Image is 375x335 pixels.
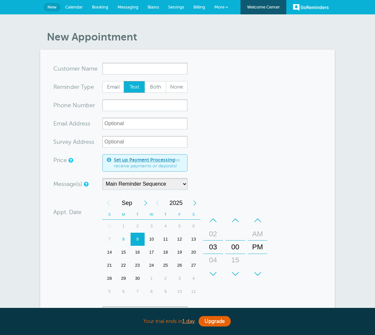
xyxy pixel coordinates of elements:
div: 7 [102,233,116,246]
div: Saturday, October 4 [187,272,201,285]
th: S [187,209,201,220]
div: 04 [205,254,221,267]
div: 1 [145,272,159,285]
label: Both [145,81,166,93]
div: Friday, September 5 [172,220,187,233]
div: Thursday, October 9 [158,285,172,298]
span: tomer N [64,66,86,72]
span: Pho [53,102,64,108]
div: Wednesday, October 1 [145,272,159,285]
label: None [166,81,187,93]
label: Text [124,81,145,93]
span: Text [124,81,145,92]
div: 15 [116,246,131,259]
span: New [47,5,57,9]
div: Thursday, October 2 [158,272,172,285]
div: Saturday, September 20 [187,246,201,259]
div: ame [53,63,102,75]
div: Friday, October 10 [172,285,187,298]
div: AM [250,227,265,241]
div: 4 [158,220,172,233]
div: 17 [145,246,159,259]
div: Tuesday, October 7 [131,285,145,298]
div: 15 [227,254,243,267]
div: Thursday, September 11 [158,233,172,246]
div: Sunday, September 14 [102,246,116,259]
div: Monday, September 22 [116,259,131,272]
div: Thursday, September 4 [158,220,172,233]
div: Tuesday, September 30 [131,272,145,285]
a: New [44,3,61,11]
div: 5 [102,285,116,298]
a: Set up Payment Processing [114,157,175,162]
div: 29 [116,272,131,285]
div: 6 [116,285,131,298]
div: 4 [187,272,201,285]
div: Today, Monday, September 8 [116,233,131,246]
div: 24 [145,259,159,272]
div: 30 [227,267,243,280]
div: Monday, September 15 [116,246,131,259]
span: to receive payments or deposits! [114,157,183,169]
div: 5 [172,220,187,233]
a: An optional price for the appointment. If you set a price, you can include a payment link in your... [68,158,72,162]
div: Tuesday, September 9 [131,233,145,246]
div: 2 [131,220,145,233]
div: 31 [102,220,116,233]
div: 23 [131,259,145,272]
div: 11 [158,233,172,246]
div: 19 [172,246,187,259]
span: Booking [92,5,108,9]
div: Saturday, September 13 [187,233,201,246]
span: None [166,81,187,92]
div: 28 [102,272,116,285]
span: Settings [168,5,184,9]
div: 12 [172,233,187,246]
div: 3 [145,220,159,233]
div: Thursday, September 18 [158,246,172,259]
span: il Add [65,121,80,126]
span: Blasts [148,5,159,9]
label: Survey Address [53,139,94,145]
th: S [102,209,116,220]
div: Previous Month [102,196,114,209]
span: Messaging [117,5,138,9]
div: Sunday, September 21 [102,259,116,272]
div: Saturday, September 27 [187,259,201,272]
div: PM [250,241,265,254]
span: Cus [53,66,64,72]
div: Next Month [140,196,152,209]
span: Calendar [65,5,83,9]
div: 16 [131,246,145,259]
div: Hours [203,214,223,280]
div: 1 [116,220,131,233]
div: Sunday, September 28 [102,272,116,285]
div: Previous Year [152,196,163,209]
label: Email [102,81,124,93]
a: Simple templates and custom messages will use the reminder schedule set under Settings > Reminder... [84,182,88,186]
div: 9 [131,233,145,246]
div: 27 [187,259,201,272]
a: Upgrade [199,316,231,327]
th: F [172,209,187,220]
div: Wednesday, October 8 [145,285,159,298]
div: Friday, September 26 [172,259,187,272]
div: 2 [158,272,172,285]
div: Sunday, September 7 [102,233,116,246]
div: Tuesday, September 2 [131,220,145,233]
a: 1 day [182,318,195,324]
div: Monday, September 1 [116,220,131,233]
div: Minutes [225,214,245,280]
div: Wednesday, September 3 [145,220,159,233]
div: Wednesday, September 24 [145,259,159,272]
div: Your trial ends in . [40,314,335,328]
span: September [114,196,140,209]
label: Message(s) [53,181,82,187]
div: ress [53,118,102,129]
div: Friday, October 3 [172,272,187,285]
span: Billing [193,5,205,9]
span: More [214,5,224,9]
th: T [158,209,172,220]
div: Wednesday, September 17 [145,246,159,259]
